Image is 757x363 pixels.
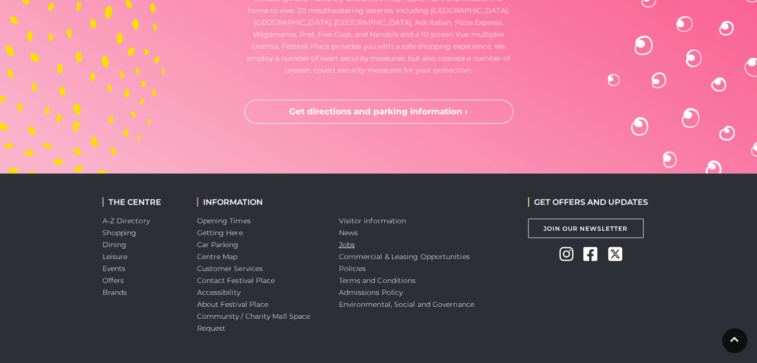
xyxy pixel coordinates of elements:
a: About Festival Place [197,300,269,309]
a: Terms and Conditions [339,276,416,285]
a: Join Our Newsletter [528,219,644,238]
a: Centre Map [197,252,238,261]
a: Community / Charity Mall Space Request [197,312,311,333]
a: Accessibility [197,288,240,297]
a: Leisure [103,252,128,261]
a: Policies [339,264,366,273]
h2: THE CENTRE [103,197,182,207]
h2: INFORMATION [197,197,324,207]
a: Admissions Policy [339,288,403,297]
a: Visitor information [339,216,407,225]
a: Shopping [103,228,137,237]
a: Contact Festival Place [197,276,275,285]
a: Offers [103,276,124,285]
a: Car Parking [197,240,239,249]
a: Jobs [339,240,355,249]
a: Opening Times [197,216,251,225]
h2: GET OFFERS AND UPDATES [528,197,648,207]
a: Customer Services [197,264,263,273]
a: Environmental, Social and Governance [339,300,474,309]
a: News [339,228,358,237]
a: Dining [103,240,127,249]
a: A-Z Directory [103,216,150,225]
a: Events [103,264,126,273]
a: Brands [103,288,127,297]
a: Commercial & Leasing Opportunities [339,252,470,261]
a: Getting Here [197,228,243,237]
a: Get directions and parking information › [244,100,513,124]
